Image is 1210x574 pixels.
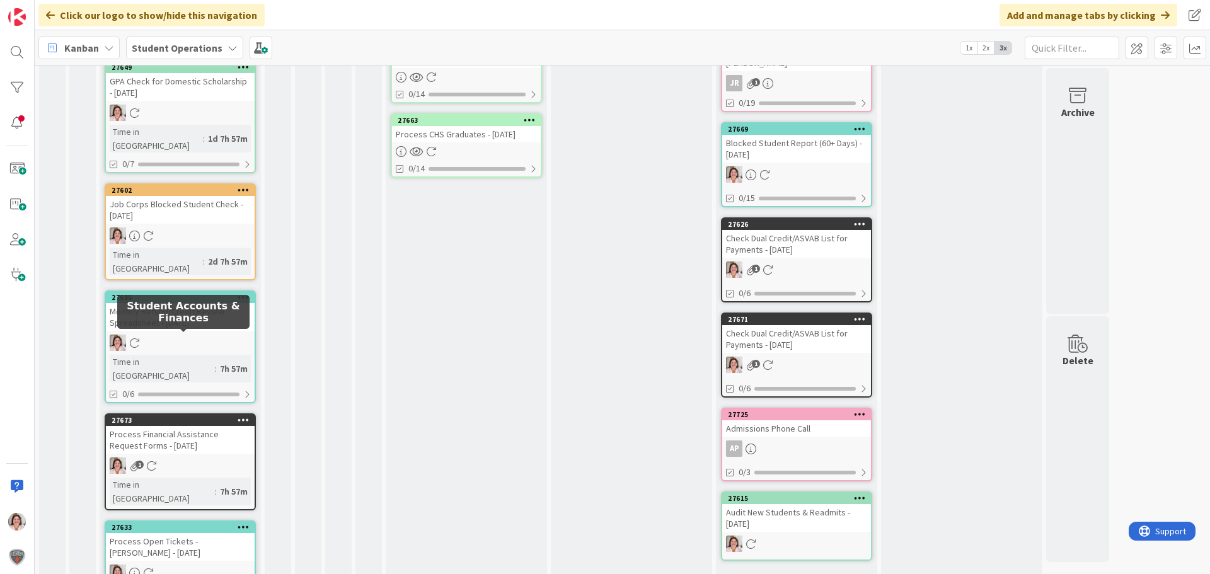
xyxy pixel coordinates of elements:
div: 27673Process Financial Assistance Request Forms - [DATE] [106,415,255,454]
div: 27685Monthly Refund/Credit Review Spreadsheet - [DATE] [106,292,255,331]
div: Archive [1061,105,1095,120]
div: 27626Check Dual Credit/ASVAB List for Payments - [DATE] [722,219,871,258]
div: 27671Check Dual Credit/ASVAB List for Payments - [DATE] [722,314,871,353]
div: EW [106,457,255,474]
span: 0/15 [739,192,755,205]
div: Process Open Tickets - [PERSON_NAME] - [DATE] [106,533,255,561]
div: 27649 [112,63,255,72]
div: 27671 [722,314,871,325]
img: EW [726,357,742,373]
img: EW [110,227,126,244]
img: EW [726,536,742,552]
div: EW [722,357,871,373]
span: 0/14 [408,88,425,101]
span: 0/6 [122,387,134,401]
a: 27673Process Financial Assistance Request Forms - [DATE]EWTime in [GEOGRAPHIC_DATA]:7h 57m [105,413,256,510]
div: 7h 57m [217,485,251,498]
div: 27626 [728,220,871,229]
span: Support [26,2,57,17]
div: 27725 [728,410,871,419]
a: 27685Monthly Refund/Credit Review Spreadsheet - [DATE]EWTime in [GEOGRAPHIC_DATA]:7h 57m0/6 [105,290,256,403]
div: Add and manage tabs by clicking [1000,4,1177,26]
div: 27615 [728,494,871,503]
div: 27602Job Corps Blocked Student Check - [DATE] [106,185,255,224]
img: EW [110,335,126,351]
div: 27633 [106,522,255,533]
div: 27673 [106,415,255,426]
div: EW [106,105,255,121]
span: 1 [752,265,760,273]
div: Job Corps Blocked Student Check - [DATE] [106,196,255,224]
div: Delete [1063,353,1093,368]
div: Time in [GEOGRAPHIC_DATA] [110,478,215,505]
span: 1 [752,78,760,86]
span: 0/3 [739,466,751,479]
img: EW [8,513,26,531]
img: EW [726,261,742,278]
div: 7h 57m [217,362,251,376]
div: 27673 [112,416,255,425]
img: Visit kanbanzone.com [8,8,26,26]
div: 27649GPA Check for Domestic Scholarship - [DATE] [106,62,255,101]
div: 27663 [392,115,541,126]
span: 1x [960,42,977,54]
div: Audit New Students & Readmits - [DATE] [722,504,871,532]
div: 27626 [722,219,871,230]
img: avatar [8,548,26,566]
div: 27649 [106,62,255,73]
a: 27671Check Dual Credit/ASVAB List for Payments - [DATE]EW0/6 [721,313,872,398]
span: 1 [752,360,760,368]
div: Admissions Phone Call [722,420,871,437]
div: 27669Blocked Student Report (60+ Days) - [DATE] [722,123,871,163]
div: 27671 [728,315,871,324]
div: JR [726,75,742,91]
span: : [215,485,217,498]
div: 27669 [728,125,871,134]
div: 27615Audit New Students & Readmits - [DATE] [722,493,871,532]
div: GPA Check for Domestic Scholarship - [DATE] [106,73,255,101]
div: 27633Process Open Tickets - [PERSON_NAME] - [DATE] [106,522,255,561]
div: 2d 7h 57m [205,255,251,268]
img: EW [110,105,126,121]
div: JR [722,75,871,91]
div: Process CHS Graduates - [DATE] [392,126,541,142]
a: 27649GPA Check for Domestic Scholarship - [DATE]EWTime in [GEOGRAPHIC_DATA]:1d 7h 57m0/7 [105,60,256,173]
div: 27602 [112,186,255,195]
div: Time in [GEOGRAPHIC_DATA] [110,248,203,275]
a: 27615Audit New Students & Readmits - [DATE]EW [721,491,872,561]
div: Check Dual Credit/ASVAB List for Payments - [DATE] [722,325,871,353]
span: 1 [135,461,144,469]
div: Time in [GEOGRAPHIC_DATA] [110,125,203,152]
div: 27725 [722,409,871,420]
div: 27685 [106,292,255,303]
input: Quick Filter... [1025,37,1119,59]
div: EW [722,166,871,183]
span: 0/6 [739,287,751,300]
span: 0/19 [739,96,755,110]
div: 27663 [398,116,541,125]
div: 1d 7h 57m [205,132,251,146]
span: Kanban [64,40,99,55]
a: 27669Blocked Student Report (60+ Days) - [DATE]EW0/15 [721,122,872,207]
h5: Student Accounts & Finances [122,300,245,324]
div: Check Dual Credit/ASVAB List for Payments - [DATE] [722,230,871,258]
div: AP [722,440,871,457]
div: EW [106,227,255,244]
a: 27602Job Corps Blocked Student Check - [DATE]EWTime in [GEOGRAPHIC_DATA]:2d 7h 57m [105,183,256,280]
img: EW [110,457,126,474]
div: Click our logo to show/hide this navigation [38,4,265,26]
a: 27626Check Dual Credit/ASVAB List for Payments - [DATE]EW0/6 [721,217,872,302]
a: 27663Process CHS Graduates - [DATE]0/14 [391,113,542,178]
a: 27725Admissions Phone CallAP0/3 [721,408,872,481]
div: EW [722,536,871,552]
span: 0/14 [408,162,425,175]
span: 0/7 [122,158,134,171]
span: 0/6 [739,382,751,395]
a: Student Services Phone Call - [PERSON_NAME]JR0/19 [721,31,872,112]
div: Blocked Student Report (60+ Days) - [DATE] [722,135,871,163]
img: EW [726,166,742,183]
div: Monthly Refund/Credit Review Spreadsheet - [DATE] [106,303,255,331]
div: 27725Admissions Phone Call [722,409,871,437]
div: EW [722,261,871,278]
div: 27602 [106,185,255,196]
